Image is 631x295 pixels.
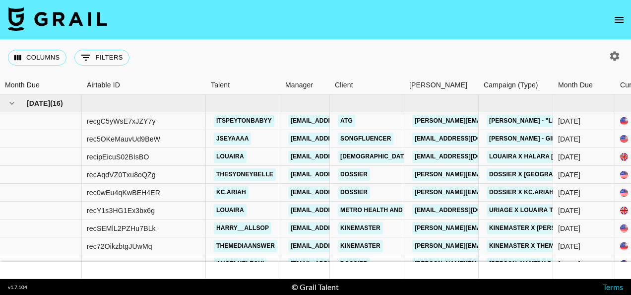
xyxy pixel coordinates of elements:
[558,259,580,269] div: Jun '25
[338,150,479,163] a: [DEMOGRAPHIC_DATA] [GEOGRAPHIC_DATA]
[214,222,271,234] a: harry__allsop
[214,240,277,252] a: themediaanswer
[409,75,467,95] div: [PERSON_NAME]
[214,115,274,127] a: itspeytonbabyy
[5,75,40,95] div: Month Due
[8,284,27,291] div: v 1.7.104
[288,115,399,127] a: [EMAIL_ADDRESS][DOMAIN_NAME]
[558,206,580,216] div: Jun '25
[50,98,63,108] span: ( 16 )
[87,75,120,95] div: Airtable ID
[484,75,538,95] div: Campaign (Type)
[412,115,574,127] a: [PERSON_NAME][EMAIL_ADDRESS][DOMAIN_NAME]
[487,186,556,199] a: Dossier x KC.Ariah
[487,258,577,270] a: [PERSON_NAME] x Dossier
[74,50,129,66] button: Show filters
[214,168,276,181] a: thesydneybelle
[87,188,160,198] div: rec0wEu4qKwBEH4ER
[558,170,580,180] div: Jun '25
[558,241,580,251] div: Jun '25
[288,168,399,181] a: [EMAIL_ADDRESS][DOMAIN_NAME]
[214,150,247,163] a: louaira
[214,258,266,270] a: angelkelechi
[330,75,404,95] div: Client
[338,186,370,199] a: Dossier
[412,133,523,145] a: [EMAIL_ADDRESS][DOMAIN_NAME]
[288,150,399,163] a: [EMAIL_ADDRESS][DOMAIN_NAME]
[87,116,156,126] div: recgC5yWsE7xJZY7y
[82,75,206,95] div: Airtable ID
[87,170,156,180] div: recAqdVZ0Txu8oQZg
[487,222,612,234] a: KineMaster x [PERSON_NAME] (June)
[87,241,152,251] div: rec72OikzbtgJUwMq
[87,206,155,216] div: recY1s3HG1Ex3bx6g
[288,222,399,234] a: [EMAIL_ADDRESS][DOMAIN_NAME]
[87,152,149,162] div: recipEicuS02BIsBO
[412,240,625,252] a: [PERSON_NAME][EMAIL_ADDRESS][PERSON_NAME][DOMAIN_NAME]
[338,258,370,270] a: Dossier
[214,186,249,199] a: kc.ariah
[603,282,623,292] a: Terms
[8,7,107,31] img: Grail Talent
[288,240,399,252] a: [EMAIL_ADDRESS][DOMAIN_NAME]
[87,259,150,269] div: recmutVr3QS8cIXPt
[412,222,625,234] a: [PERSON_NAME][EMAIL_ADDRESS][PERSON_NAME][DOMAIN_NAME]
[87,134,160,144] div: rec5OKeMauvUd9BeW
[487,240,620,252] a: KineMaster x Themediaanswer (June)
[288,204,399,217] a: [EMAIL_ADDRESS][DOMAIN_NAME]
[487,168,591,181] a: Dossier x [GEOGRAPHIC_DATA]
[211,75,230,95] div: Talent
[87,223,156,233] div: recSEMlL2PZHu7BLk
[27,98,50,108] span: [DATE]
[338,115,355,127] a: ATG
[412,186,574,199] a: [PERSON_NAME][EMAIL_ADDRESS][DOMAIN_NAME]
[338,168,370,181] a: Dossier
[558,188,580,198] div: Jun '25
[335,75,353,95] div: Client
[412,204,523,217] a: [EMAIL_ADDRESS][DOMAIN_NAME]
[288,133,399,145] a: [EMAIL_ADDRESS][DOMAIN_NAME]
[214,204,247,217] a: louaira
[5,96,19,110] button: hide children
[558,116,580,126] div: Jun '25
[479,75,553,95] div: Campaign (Type)
[558,152,580,162] div: Jun '25
[214,133,251,145] a: jseyaaaa
[338,222,383,234] a: KineMaster
[558,223,580,233] div: Jun '25
[412,150,523,163] a: [EMAIL_ADDRESS][DOMAIN_NAME]
[404,75,479,95] div: Booker
[280,75,330,95] div: Manager
[412,168,574,181] a: [PERSON_NAME][EMAIL_ADDRESS][DOMAIN_NAME]
[206,75,280,95] div: Talent
[609,10,629,30] button: open drawer
[338,240,383,252] a: KineMaster
[487,133,609,145] a: [PERSON_NAME] - Gimme Dat x Jamia
[285,75,313,95] div: Manager
[553,75,615,95] div: Month Due
[558,75,593,95] div: Month Due
[8,50,66,66] button: Select columns
[338,204,458,217] a: Metro Health and Beauty Limited
[338,133,393,145] a: Songfluencer
[558,134,580,144] div: Jun '25
[288,186,399,199] a: [EMAIL_ADDRESS][DOMAIN_NAME]
[487,204,578,217] a: Uriage x Louaira TT Shop
[292,282,339,292] div: © Grail Talent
